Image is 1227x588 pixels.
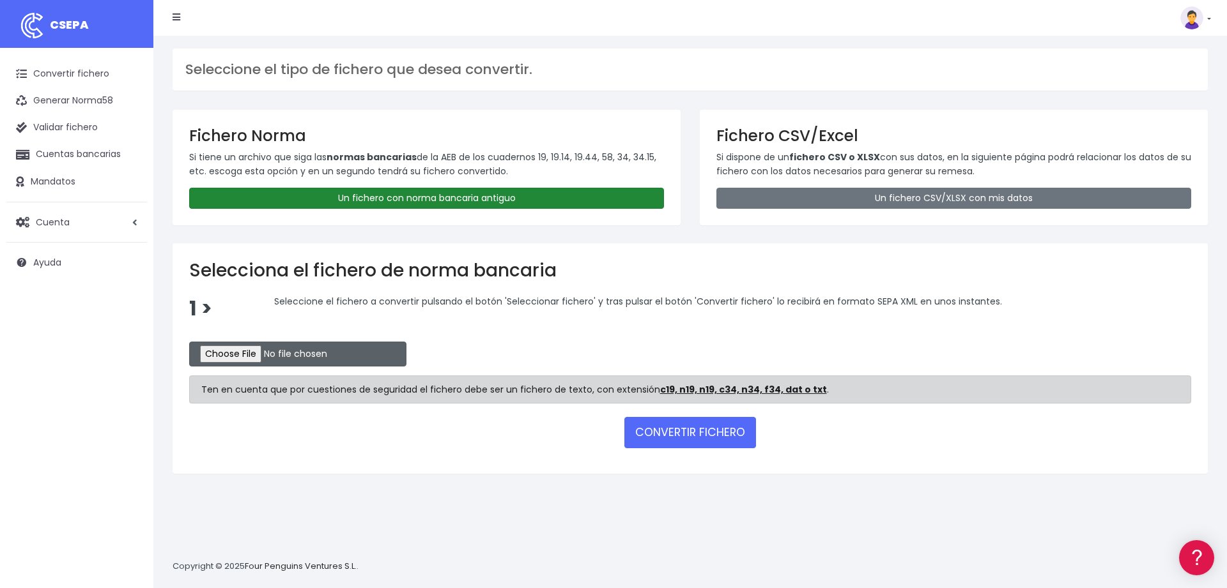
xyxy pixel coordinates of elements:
[6,87,147,114] a: Generar Norma58
[624,417,756,448] button: CONVERTIR FICHERO
[13,306,243,319] div: Programadores
[189,150,664,179] p: Si tiene un archivo que siga las de la AEB de los cuadernos 19, 19.14, 19.44, 58, 34, 34.15, etc....
[789,151,880,163] strong: fichero CSV o XLSX
[13,253,243,266] div: Facturación
[176,368,246,380] a: POWERED BY ENCHANT
[189,260,1191,282] h2: Selecciona el fichero de norma bancaria
[173,560,359,573] p: Copyright © 2025 .
[6,209,147,236] a: Cuenta
[660,383,827,396] strong: c19, n19, n19, c34, n34, f34, dat o txt
[36,215,70,228] span: Cuenta
[327,151,417,163] strong: normas bancarias
[245,560,357,572] a: Four Penguins Ventures S.L.
[13,274,243,294] a: General
[13,141,243,153] div: Convertir ficheros
[6,114,147,141] a: Validar fichero
[189,375,1191,403] div: Ten en cuenta que por cuestiones de seguridad el fichero debe ser un fichero de texto, con extens...
[716,188,1191,209] a: Un fichero CSV/XLSX con mis datos
[185,61,1195,78] h3: Seleccione el tipo de fichero que desea convertir.
[13,109,243,128] a: Información general
[6,169,147,195] a: Mandatos
[13,326,243,346] a: API
[1180,6,1203,29] img: profile
[189,295,212,322] span: 1 >
[716,126,1191,145] h3: Fichero CSV/Excel
[6,249,147,276] a: Ayuda
[274,295,1002,308] span: Seleccione el fichero a convertir pulsando el botón 'Seleccionar fichero' y tras pulsar el botón ...
[16,10,48,41] img: logo
[189,188,664,209] a: Un fichero con norma bancaria antiguo
[13,342,243,364] button: Contáctanos
[50,17,89,33] span: CSEPA
[716,150,1191,179] p: Si dispone de un con sus datos, en la siguiente página podrá relacionar los datos de su fichero c...
[13,181,243,201] a: Problemas habituales
[6,61,147,87] a: Convertir fichero
[6,141,147,168] a: Cuentas bancarias
[189,126,664,145] h3: Fichero Norma
[13,201,243,221] a: Videotutoriales
[13,162,243,181] a: Formatos
[13,221,243,241] a: Perfiles de empresas
[33,256,61,269] span: Ayuda
[13,89,243,101] div: Información general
